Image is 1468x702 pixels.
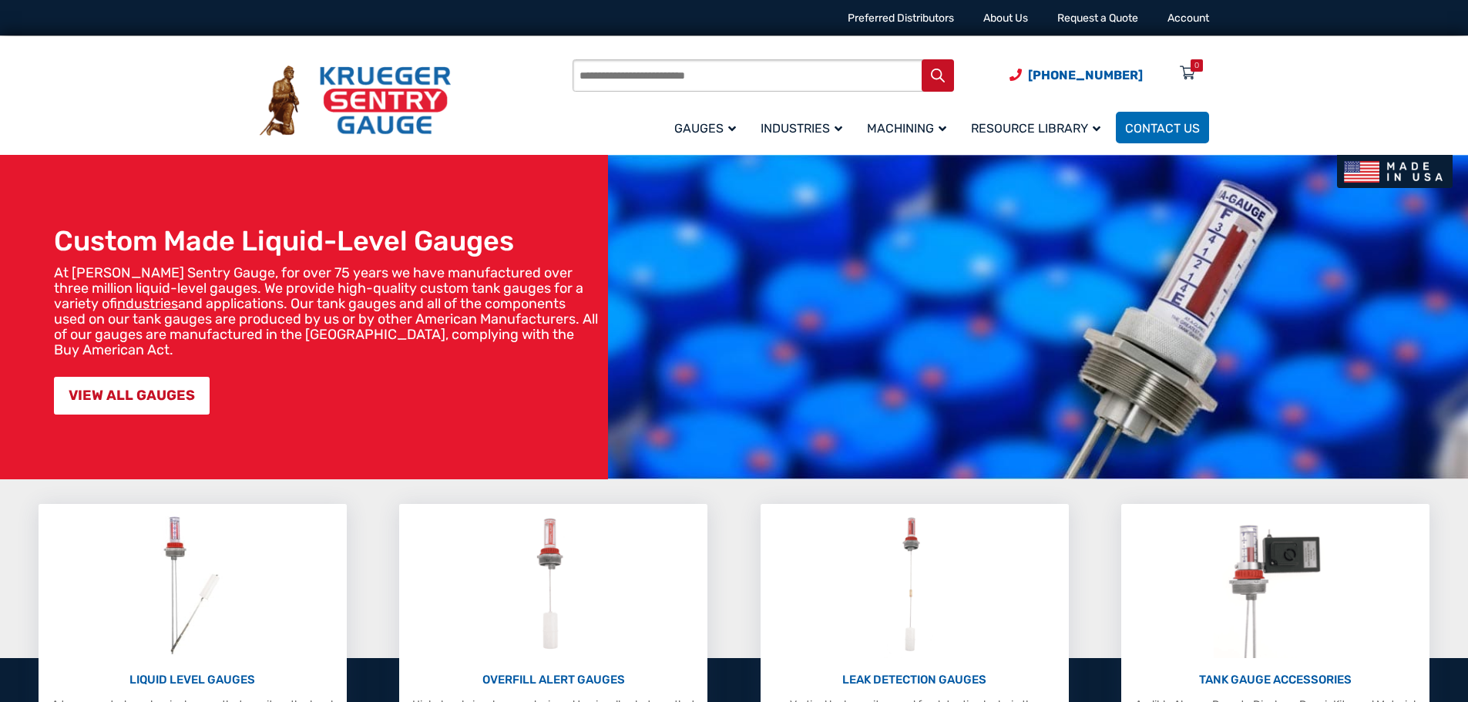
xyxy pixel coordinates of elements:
[1194,59,1199,72] div: 0
[858,109,962,146] a: Machining
[884,512,945,658] img: Leak Detection Gauges
[1125,121,1200,136] span: Contact Us
[54,377,210,415] a: VIEW ALL GAUGES
[761,121,842,136] span: Industries
[46,671,339,689] p: LIQUID LEVEL GAUGES
[1214,512,1338,658] img: Tank Gauge Accessories
[848,12,954,25] a: Preferred Distributors
[1167,12,1209,25] a: Account
[407,671,700,689] p: OVERFILL ALERT GAUGES
[117,295,178,312] a: industries
[54,265,600,358] p: At [PERSON_NAME] Sentry Gauge, for over 75 years we have manufactured over three million liquid-l...
[519,512,588,658] img: Overfill Alert Gauges
[971,121,1100,136] span: Resource Library
[1129,671,1422,689] p: TANK GAUGE ACCESSORIES
[1057,12,1138,25] a: Request a Quote
[54,224,600,257] h1: Custom Made Liquid-Level Gauges
[1116,112,1209,143] a: Contact Us
[867,121,946,136] span: Machining
[983,12,1028,25] a: About Us
[608,155,1468,479] img: bg_hero_bannerksentry
[751,109,858,146] a: Industries
[768,671,1061,689] p: LEAK DETECTION GAUGES
[1337,155,1453,188] img: Made In USA
[260,65,451,136] img: Krueger Sentry Gauge
[1028,68,1143,82] span: [PHONE_NUMBER]
[151,512,233,658] img: Liquid Level Gauges
[674,121,736,136] span: Gauges
[1009,65,1143,85] a: Phone Number (920) 434-8860
[962,109,1116,146] a: Resource Library
[665,109,751,146] a: Gauges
